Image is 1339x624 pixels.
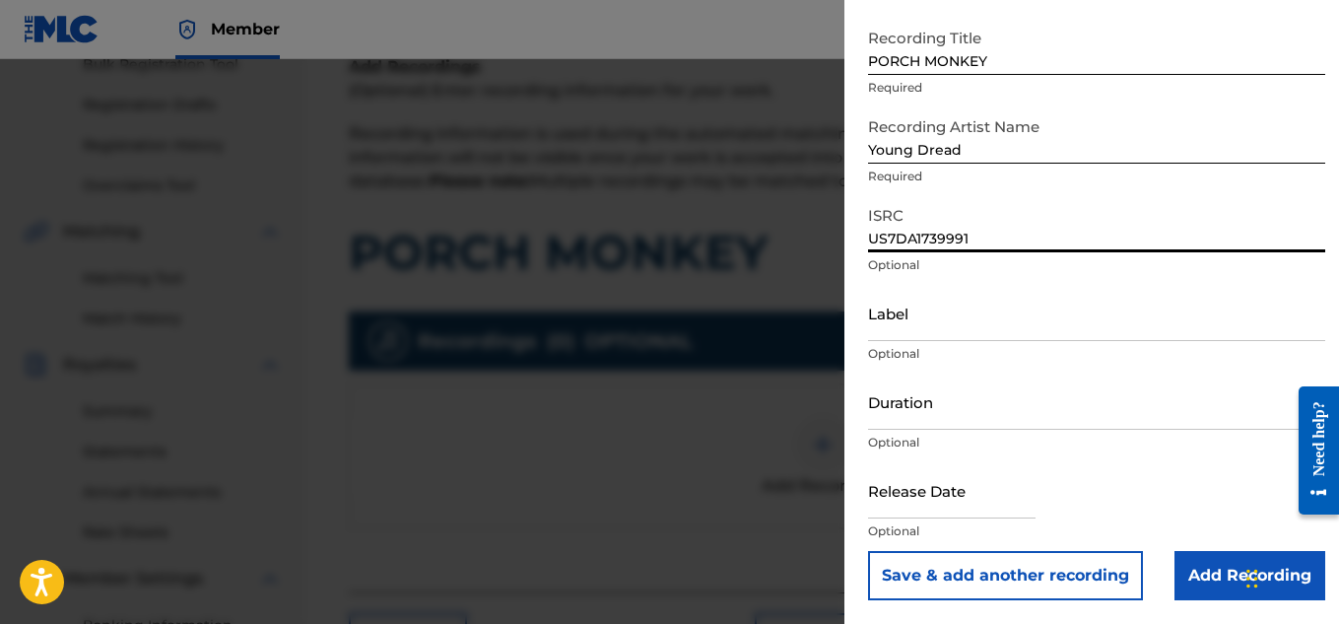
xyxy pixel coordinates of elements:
img: MLC Logo [24,15,100,43]
iframe: Resource Center [1284,372,1339,530]
iframe: Chat Widget [1240,529,1339,624]
img: Top Rightsholder [175,18,199,41]
p: Required [868,79,1325,97]
p: Optional [868,434,1325,451]
div: Drag [1246,549,1258,608]
p: Optional [868,256,1325,274]
span: Member [211,18,280,40]
p: Required [868,168,1325,185]
p: Optional [868,522,1325,540]
p: Optional [868,345,1325,363]
input: Add Recording [1174,551,1325,600]
button: Save & add another recording [868,551,1143,600]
